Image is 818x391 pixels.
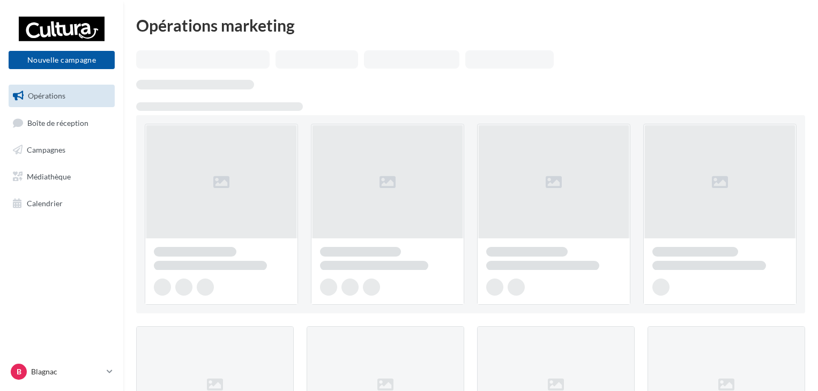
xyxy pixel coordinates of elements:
span: Campagnes [27,145,65,154]
a: Calendrier [6,192,117,215]
a: Campagnes [6,139,117,161]
div: Opérations marketing [136,17,805,33]
span: Médiathèque [27,172,71,181]
span: B [17,366,21,377]
a: Médiathèque [6,166,117,188]
span: Calendrier [27,198,63,207]
a: Opérations [6,85,117,107]
span: Opérations [28,91,65,100]
p: Blagnac [31,366,102,377]
button: Nouvelle campagne [9,51,115,69]
a: B Blagnac [9,362,115,382]
span: Boîte de réception [27,118,88,127]
a: Boîte de réception [6,111,117,134]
